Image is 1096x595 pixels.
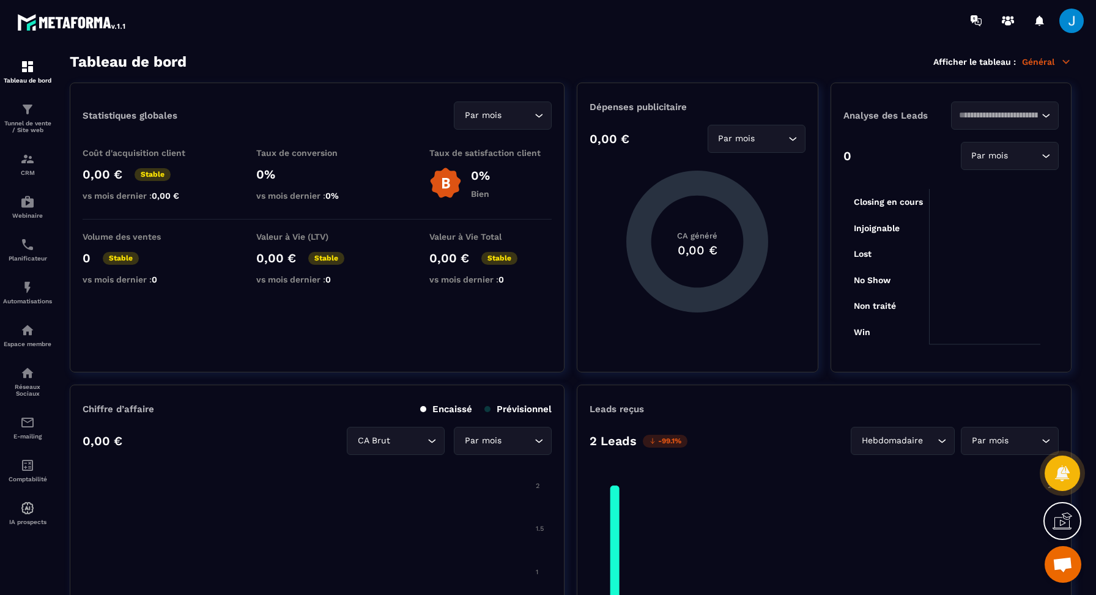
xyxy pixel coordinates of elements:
[484,404,552,415] p: Prévisionnel
[3,255,52,262] p: Planificateur
[590,131,629,146] p: 0,00 €
[471,168,490,183] p: 0%
[70,53,187,70] h3: Tableau de bord
[256,191,379,201] p: vs mois dernier :
[3,120,52,133] p: Tunnel de vente / Site web
[590,102,805,113] p: Dépenses publicitaire
[851,427,955,455] div: Search for option
[454,427,552,455] div: Search for option
[481,252,517,265] p: Stable
[308,252,344,265] p: Stable
[20,59,35,74] img: formation
[3,383,52,397] p: Réseaux Sociaux
[20,152,35,166] img: formation
[3,77,52,84] p: Tableau de bord
[3,185,52,228] a: automationsautomationsWebinaire
[859,434,925,448] span: Hebdomadaire
[1045,546,1081,583] a: Ouvrir le chat
[853,327,870,337] tspan: Win
[1011,149,1039,163] input: Search for option
[3,519,52,525] p: IA prospects
[3,406,52,449] a: emailemailE-mailing
[3,271,52,314] a: automationsautomationsAutomatisations
[3,142,52,185] a: formationformationCRM
[83,167,122,182] p: 0,00 €
[3,228,52,271] a: schedulerschedulerPlanificateur
[20,237,35,252] img: scheduler
[256,148,379,158] p: Taux de conversion
[135,168,171,181] p: Stable
[969,434,1011,448] span: Par mois
[536,482,539,490] tspan: 2
[1011,434,1039,448] input: Search for option
[83,110,177,121] p: Statistiques globales
[256,251,296,265] p: 0,00 €
[961,142,1059,170] div: Search for option
[429,275,552,284] p: vs mois dernier :
[853,275,891,285] tspan: No Show
[3,50,52,93] a: formationformationTableau de bord
[3,314,52,357] a: automationsautomationsEspace membre
[20,366,35,380] img: social-network
[1022,56,1072,67] p: Général
[462,109,504,122] span: Par mois
[716,132,758,146] span: Par mois
[256,275,379,284] p: vs mois dernier :
[152,275,157,284] span: 0
[708,125,805,153] div: Search for option
[20,194,35,209] img: automations
[256,232,379,242] p: Valeur à Vie (LTV)
[3,212,52,219] p: Webinaire
[20,102,35,117] img: formation
[951,102,1059,130] div: Search for option
[3,341,52,347] p: Espace membre
[20,323,35,338] img: automations
[498,275,504,284] span: 0
[355,434,393,448] span: CA Brut
[3,169,52,176] p: CRM
[843,149,851,163] p: 0
[83,275,205,284] p: vs mois dernier :
[83,404,154,415] p: Chiffre d’affaire
[462,434,504,448] span: Par mois
[853,301,895,311] tspan: Non traité
[3,357,52,406] a: social-networksocial-networkRéseaux Sociaux
[504,109,531,122] input: Search for option
[853,249,871,259] tspan: Lost
[843,110,951,121] p: Analyse des Leads
[325,275,331,284] span: 0
[347,427,445,455] div: Search for option
[853,223,899,234] tspan: Injoignable
[256,167,379,182] p: 0%
[758,132,785,146] input: Search for option
[152,191,179,201] span: 0,00 €
[83,434,122,448] p: 0,00 €
[83,232,205,242] p: Volume des ventes
[536,525,544,533] tspan: 1.5
[429,232,552,242] p: Valeur à Vie Total
[590,434,637,448] p: 2 Leads
[429,167,462,199] img: b-badge-o.b3b20ee6.svg
[20,280,35,295] img: automations
[83,251,91,265] p: 0
[3,433,52,440] p: E-mailing
[393,434,424,448] input: Search for option
[420,404,472,415] p: Encaissé
[17,11,127,33] img: logo
[429,148,552,158] p: Taux de satisfaction client
[536,568,538,576] tspan: 1
[429,251,469,265] p: 0,00 €
[3,93,52,142] a: formationformationTunnel de vente / Site web
[853,197,922,207] tspan: Closing en cours
[20,501,35,516] img: automations
[925,434,935,448] input: Search for option
[933,57,1016,67] p: Afficher le tableau :
[643,435,687,448] p: -99.1%
[20,415,35,430] img: email
[959,109,1039,122] input: Search for option
[3,449,52,492] a: accountantaccountantComptabilité
[961,427,1059,455] div: Search for option
[83,191,205,201] p: vs mois dernier :
[3,298,52,305] p: Automatisations
[83,148,205,158] p: Coût d'acquisition client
